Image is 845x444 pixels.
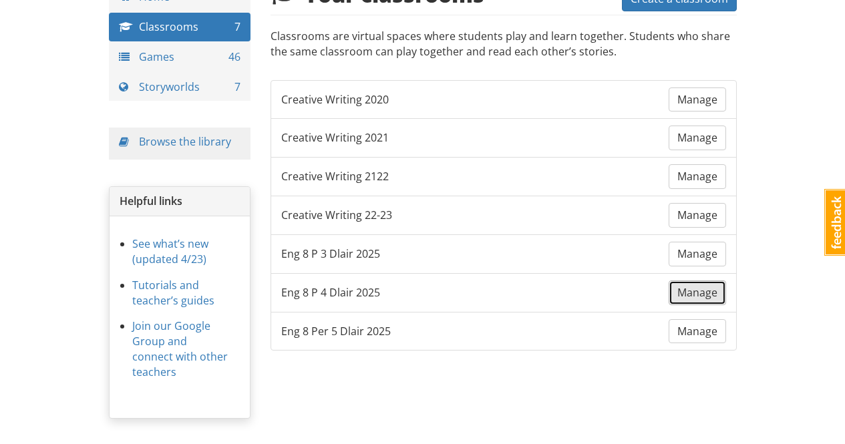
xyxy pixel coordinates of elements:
a: Manage [669,203,726,228]
span: Manage [677,285,717,300]
a: See what’s new (updated 4/23) [132,236,208,266]
a: Manage [669,242,726,266]
a: Browse the library [139,134,231,149]
span: 46 [228,49,240,65]
span: Manage [677,324,717,339]
a: Storyworlds 7 [109,73,251,101]
span: Manage [677,246,717,261]
a: Manage [669,126,726,150]
a: Manage [669,87,726,112]
a: Manage [669,319,726,344]
a: Tutorials and teacher’s guides [132,278,214,308]
a: Games 46 [109,43,251,71]
span: Manage [677,169,717,184]
span: 7 [234,79,240,95]
span: Creative Writing 2020 [281,92,389,107]
span: Eng 8 P 4 Dlair 2025 [281,285,380,300]
span: 7 [234,19,240,35]
a: Manage [669,164,726,189]
span: Eng 8 Per 5 Dlair 2025 [281,324,391,339]
span: Manage [677,208,717,222]
span: Manage [677,92,717,107]
span: Manage [677,130,717,145]
span: Creative Writing 2122 [281,169,389,184]
a: Classrooms 7 [109,13,251,41]
span: Creative Writing 2021 [281,130,389,146]
a: Manage [669,280,726,305]
span: Eng 8 P 3 Dlair 2025 [281,246,380,262]
a: Join our Google Group and connect with other teachers [132,318,228,379]
div: Helpful links [110,187,250,216]
p: Classrooms are virtual spaces where students play and learn together. Students who share the same... [271,29,737,73]
span: Creative Writing 22-23 [281,208,392,223]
